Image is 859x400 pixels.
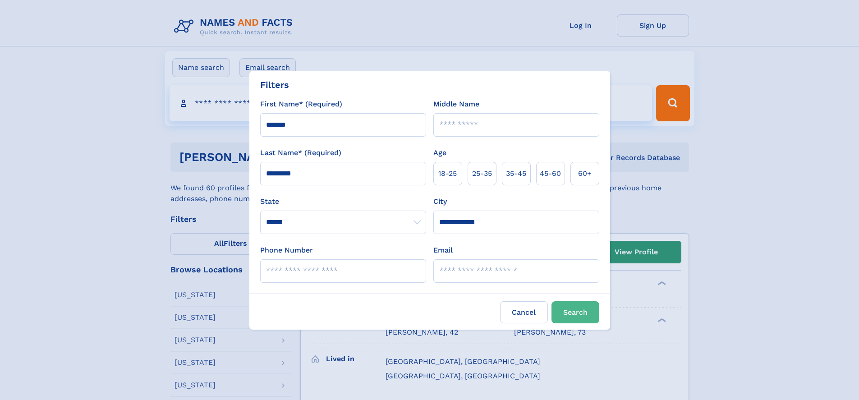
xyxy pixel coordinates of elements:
[260,147,341,158] label: Last Name* (Required)
[506,168,526,179] span: 35‑45
[433,245,453,256] label: Email
[433,147,446,158] label: Age
[260,245,313,256] label: Phone Number
[551,301,599,323] button: Search
[472,168,492,179] span: 25‑35
[433,196,447,207] label: City
[260,196,426,207] label: State
[260,99,342,110] label: First Name* (Required)
[578,168,592,179] span: 60+
[500,301,548,323] label: Cancel
[260,78,289,92] div: Filters
[433,99,479,110] label: Middle Name
[540,168,561,179] span: 45‑60
[438,168,457,179] span: 18‑25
